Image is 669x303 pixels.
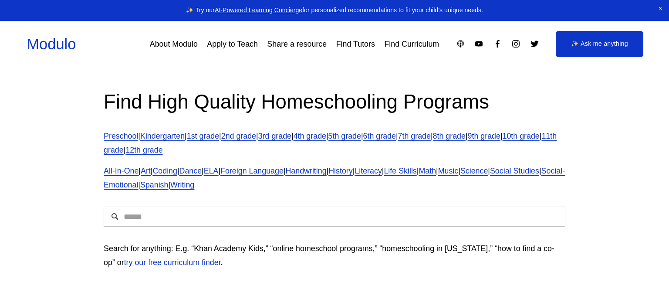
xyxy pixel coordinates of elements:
[490,167,539,175] a: Social Studies
[124,258,221,267] a: try our free curriculum finder
[104,207,565,227] input: Search
[438,167,459,175] a: Music
[104,132,138,140] a: Preschool
[355,167,382,175] a: Literacy
[433,132,466,140] a: 8th grade
[384,36,439,52] a: Find Curriculum
[104,242,565,269] p: Search for anything: E.g. “Khan Academy Kids,” “online homeschool programs,” “homeschooling in [U...
[468,132,500,140] a: 9th grade
[104,164,565,192] p: | | | | | | | | | | | | | | | |
[27,36,76,52] a: Modulo
[187,132,219,140] a: 1st grade
[530,39,539,48] a: Twitter
[152,167,177,175] a: Coding
[456,39,465,48] a: Apple Podcasts
[384,167,416,175] a: Life Skills
[398,132,431,140] a: 7th grade
[104,89,565,115] h2: Find High Quality Homeschooling Programs
[258,132,291,140] a: 3rd grade
[328,132,361,140] a: 5th grade
[104,132,557,154] a: 11th grade
[336,36,375,52] a: Find Tutors
[474,39,483,48] a: YouTube
[221,132,256,140] a: 2nd grade
[141,167,151,175] a: Art
[207,36,258,52] a: Apply to Teach
[220,167,284,175] a: Foreign Language
[419,167,436,175] a: Math
[125,146,162,154] a: 12th grade
[493,39,502,48] a: Facebook
[460,167,488,175] a: Science
[104,129,565,157] p: | | | | | | | | | | | | |
[215,7,302,14] a: AI-Powered Learning Concierge
[285,167,326,175] a: Handwriting
[104,167,139,175] a: All-In-One
[267,36,327,52] a: Share a resource
[150,36,198,52] a: About Modulo
[170,180,194,189] a: Writing
[503,132,540,140] a: 10th grade
[204,167,219,175] a: ELA
[511,39,520,48] a: Instagram
[140,180,168,189] a: Spanish
[294,132,326,140] a: 4th grade
[179,167,202,175] a: Dance
[556,31,643,57] a: ✨ Ask me anything
[363,132,396,140] a: 6th grade
[140,132,185,140] a: Kindergarten
[328,167,352,175] a: History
